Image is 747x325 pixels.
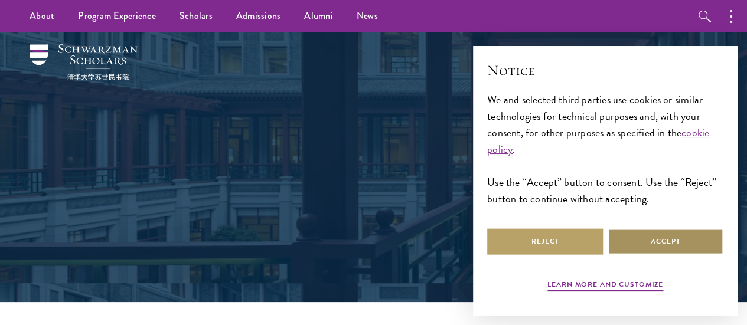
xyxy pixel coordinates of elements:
h2: Notice [487,60,723,80]
div: We and selected third parties use cookies or similar technologies for technical purposes and, wit... [487,91,723,208]
img: Schwarzman Scholars [30,44,138,80]
a: cookie policy [487,124,709,157]
button: Reject [487,228,603,255]
button: Learn more and customize [547,279,663,293]
button: Accept [608,228,723,255]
